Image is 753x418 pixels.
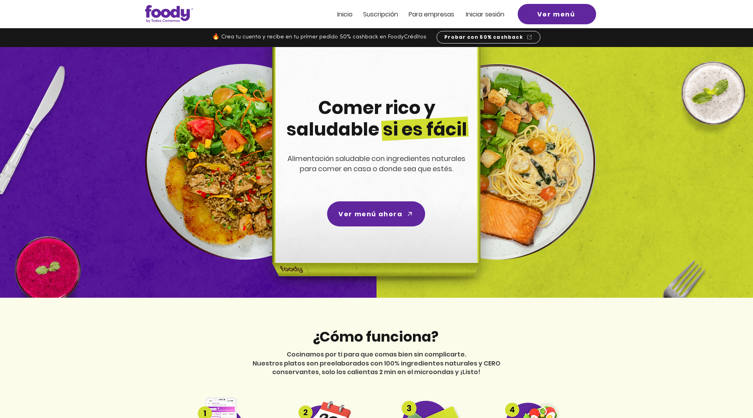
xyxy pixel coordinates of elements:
[337,10,353,19] span: Inicio
[327,201,425,226] a: Ver menú ahora
[416,10,454,19] span: ra empresas
[212,34,426,40] span: 🔥 Crea tu cuenta y recibe en tu primer pedido 50% cashback en FoodyCréditos
[363,10,398,19] span: Suscripción
[444,34,523,41] span: Probar con 50% cashback
[437,31,540,43] a: Probar con 50% cashback
[409,10,416,19] span: Pa
[286,95,467,142] span: Comer rico y saludable si es fácil
[287,350,466,359] span: Cocinamos por ti para que comas bien sin complicarte.
[145,5,193,23] img: Logo_Foody V2.0.0 (3).png
[338,209,402,219] span: Ver menú ahora
[466,10,504,19] span: Iniciar sesión
[312,327,438,347] span: ¿Cómo funciona?
[337,11,353,18] a: Inicio
[363,11,398,18] a: Suscripción
[518,4,596,24] a: Ver menú
[287,154,466,174] span: Alimentación saludable con ingredientes naturales para comer en casa o donde sea que estés.
[409,11,454,18] a: Para empresas
[250,47,500,298] img: headline-center-compress.png
[145,64,341,260] img: left-dish-compress.png
[537,9,575,19] span: Ver menú
[466,11,504,18] a: Iniciar sesión
[253,359,500,376] span: Nuestros platos son preelaborados con 100% ingredientes naturales y CERO conservantes, solo los c...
